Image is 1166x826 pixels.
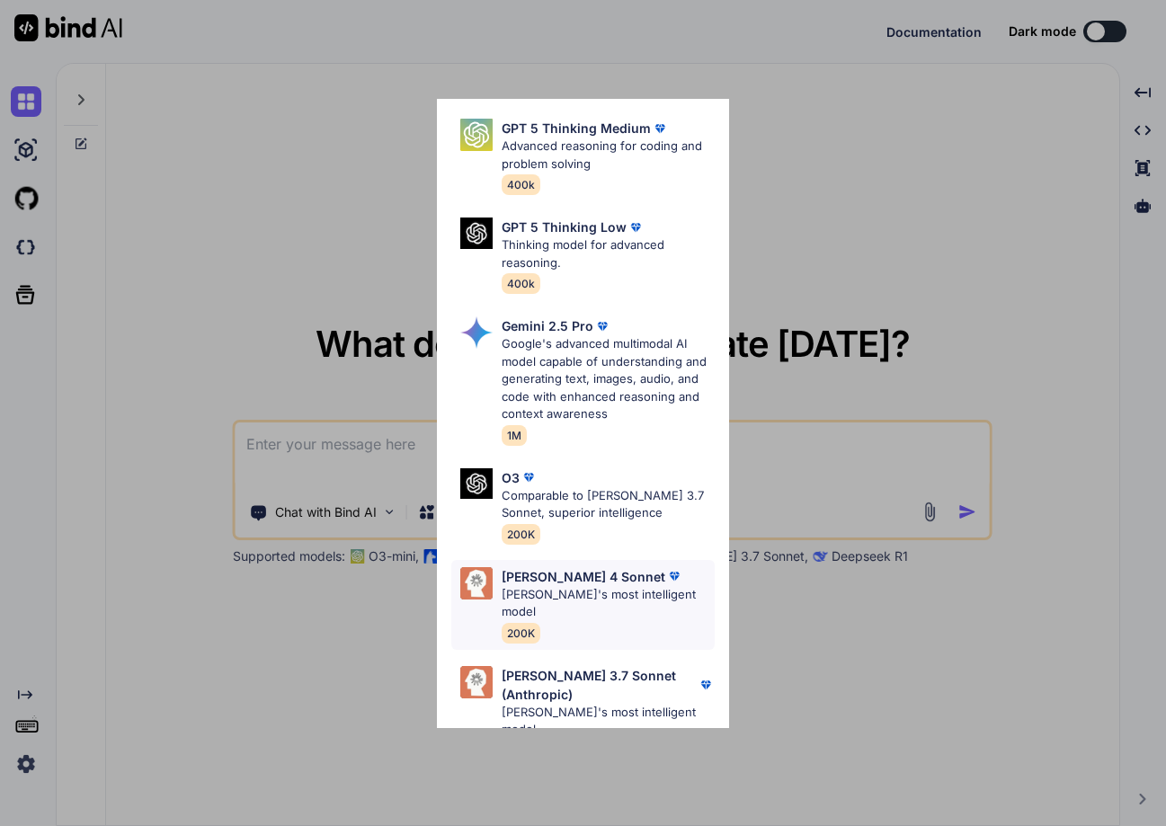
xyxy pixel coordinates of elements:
img: Pick Models [460,218,493,249]
img: premium [520,468,538,486]
p: Advanced reasoning for coding and problem solving [502,138,714,173]
p: GPT 5 Thinking Low [502,218,627,236]
img: Pick Models [460,567,493,600]
img: Pick Models [460,119,493,151]
img: premium [627,218,645,236]
p: [PERSON_NAME]'s most intelligent model [502,704,714,739]
span: 200K [502,524,540,545]
img: premium [665,567,683,585]
img: Pick Models [460,316,493,349]
p: Gemini 2.5 Pro [502,316,593,335]
img: premium [697,676,715,694]
p: [PERSON_NAME] 4 Sonnet [502,567,665,586]
p: [PERSON_NAME]'s most intelligent model [502,586,714,621]
p: GPT 5 Thinking Medium [502,119,651,138]
span: 400k [502,273,540,294]
p: O3 [502,468,520,487]
p: Thinking model for advanced reasoning. [502,236,714,271]
p: Google's advanced multimodal AI model capable of understanding and generating text, images, audio... [502,335,714,423]
p: Comparable to [PERSON_NAME] 3.7 Sonnet, superior intelligence [502,487,714,522]
span: 1M [502,425,527,446]
span: 400k [502,174,540,195]
img: premium [651,120,669,138]
img: Pick Models [460,666,493,698]
p: [PERSON_NAME] 3.7 Sonnet (Anthropic) [502,666,696,704]
img: Pick Models [460,468,493,500]
img: premium [593,317,611,335]
span: 200K [502,623,540,644]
